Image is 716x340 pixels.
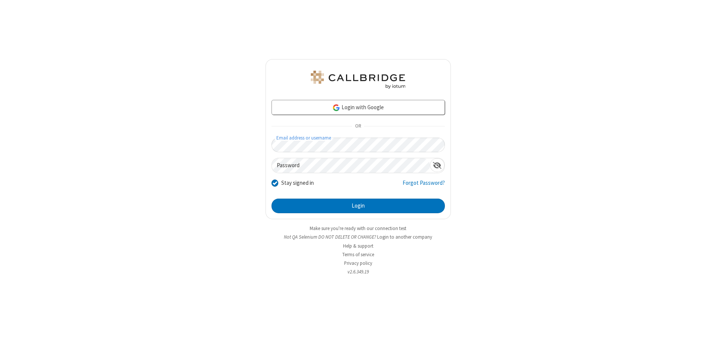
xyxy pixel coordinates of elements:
a: Make sure you're ready with our connection test [310,225,406,232]
button: Login [271,199,445,214]
label: Stay signed in [281,179,314,187]
a: Privacy policy [344,260,372,266]
span: OR [352,121,364,132]
input: Email address or username [271,138,445,152]
button: Login to another company [377,233,432,241]
img: QA Selenium DO NOT DELETE OR CHANGE [309,71,407,89]
li: v2.6.349.19 [266,268,451,275]
a: Terms of service [342,251,374,258]
div: Show password [430,158,445,172]
li: Not QA Selenium DO NOT DELETE OR CHANGE? [266,233,451,241]
a: Help & support [343,243,373,249]
a: Forgot Password? [403,179,445,193]
img: google-icon.png [332,104,340,112]
input: Password [272,158,430,173]
a: Login with Google [271,100,445,115]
